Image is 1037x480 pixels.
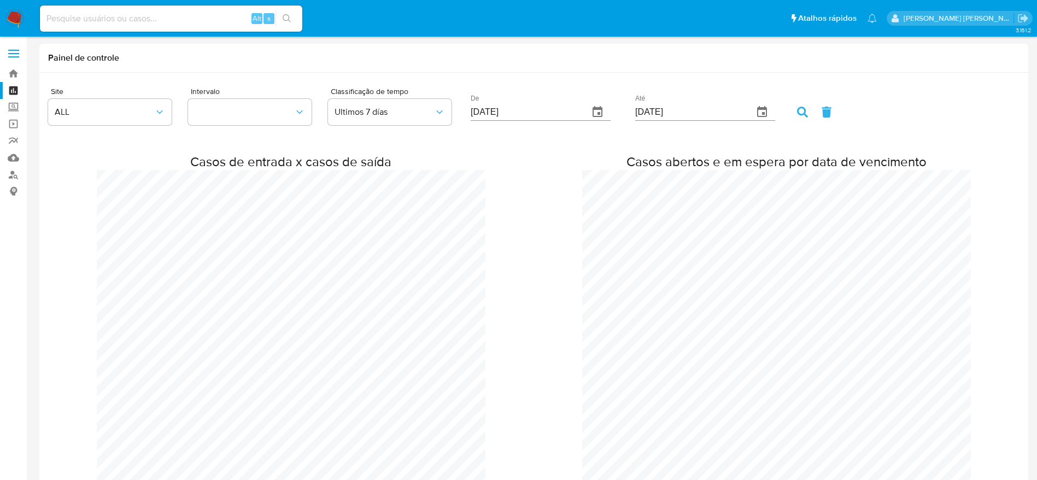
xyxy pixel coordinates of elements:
[471,96,479,102] label: De
[335,107,434,118] span: Ultimos 7 días
[55,107,154,118] span: ALL
[97,154,485,170] h2: Casos de entrada x casos de saída
[582,154,971,170] h2: Casos abertos e em espera por data de vencimento
[48,52,1020,63] h1: Painel de controle
[267,13,271,24] span: s
[798,13,857,24] span: Atalhos rápidos
[331,87,471,95] span: Classificação de tempo
[1017,13,1029,24] a: Sair
[253,13,261,24] span: Alt
[635,96,645,102] label: Até
[48,99,172,125] button: ALL
[40,11,302,26] input: Pesquise usuários ou casos...
[868,14,877,23] a: Notificações
[904,13,1014,24] p: lucas.santiago@mercadolivre.com
[328,99,452,125] button: Ultimos 7 días
[191,87,331,95] span: Intervalo
[51,87,191,95] span: Site
[276,11,298,26] button: search-icon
